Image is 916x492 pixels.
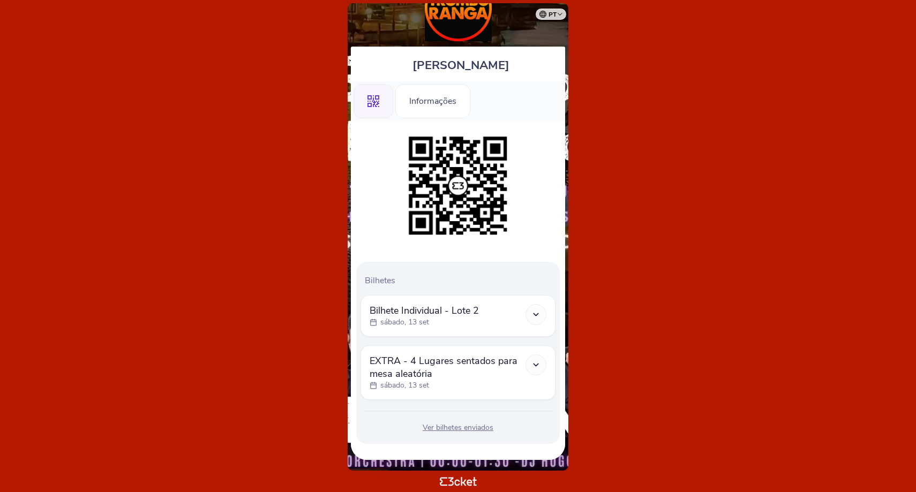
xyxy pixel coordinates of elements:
p: sábado, 13 set [380,380,429,391]
img: a9dd70131ab640c789bb9b97761dc2db.png [403,131,513,240]
a: Informações [395,94,470,106]
span: Bilhete Individual - Lote 2 [370,304,479,317]
div: Informações [395,84,470,118]
span: EXTRA - 4 Lugares sentados para mesa aleatória [370,354,525,380]
span: [PERSON_NAME] [412,57,509,73]
div: Ver bilhetes enviados [361,422,555,433]
p: sábado, 13 set [380,317,429,328]
p: Bilhetes [365,275,555,286]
